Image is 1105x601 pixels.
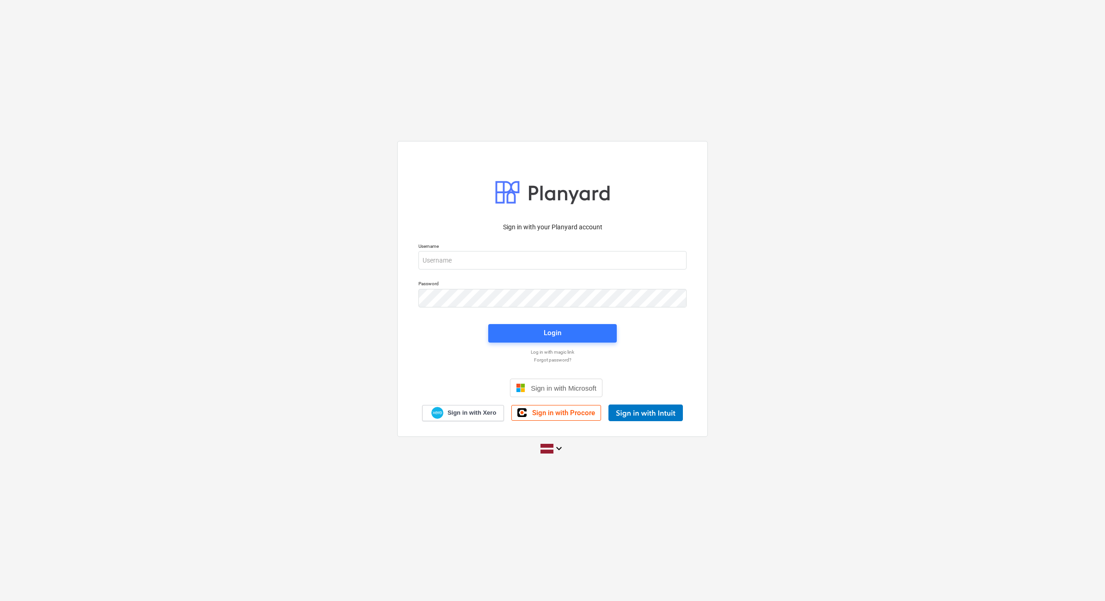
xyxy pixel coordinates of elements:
div: Login [544,327,561,339]
button: Login [488,324,617,343]
a: Forgot password? [414,357,691,363]
p: Username [418,243,687,251]
input: Username [418,251,687,270]
img: Xero logo [431,407,443,419]
span: Sign in with Microsoft [531,384,596,392]
p: Sign in with your Planyard account [418,222,687,232]
p: Password [418,281,687,288]
a: Sign in with Procore [511,405,601,421]
a: Log in with magic link [414,349,691,355]
span: Sign in with Xero [448,409,496,417]
i: keyboard_arrow_down [553,443,565,454]
a: Sign in with Xero [422,405,504,421]
span: Sign in with Procore [532,409,595,417]
img: Microsoft logo [516,383,525,392]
